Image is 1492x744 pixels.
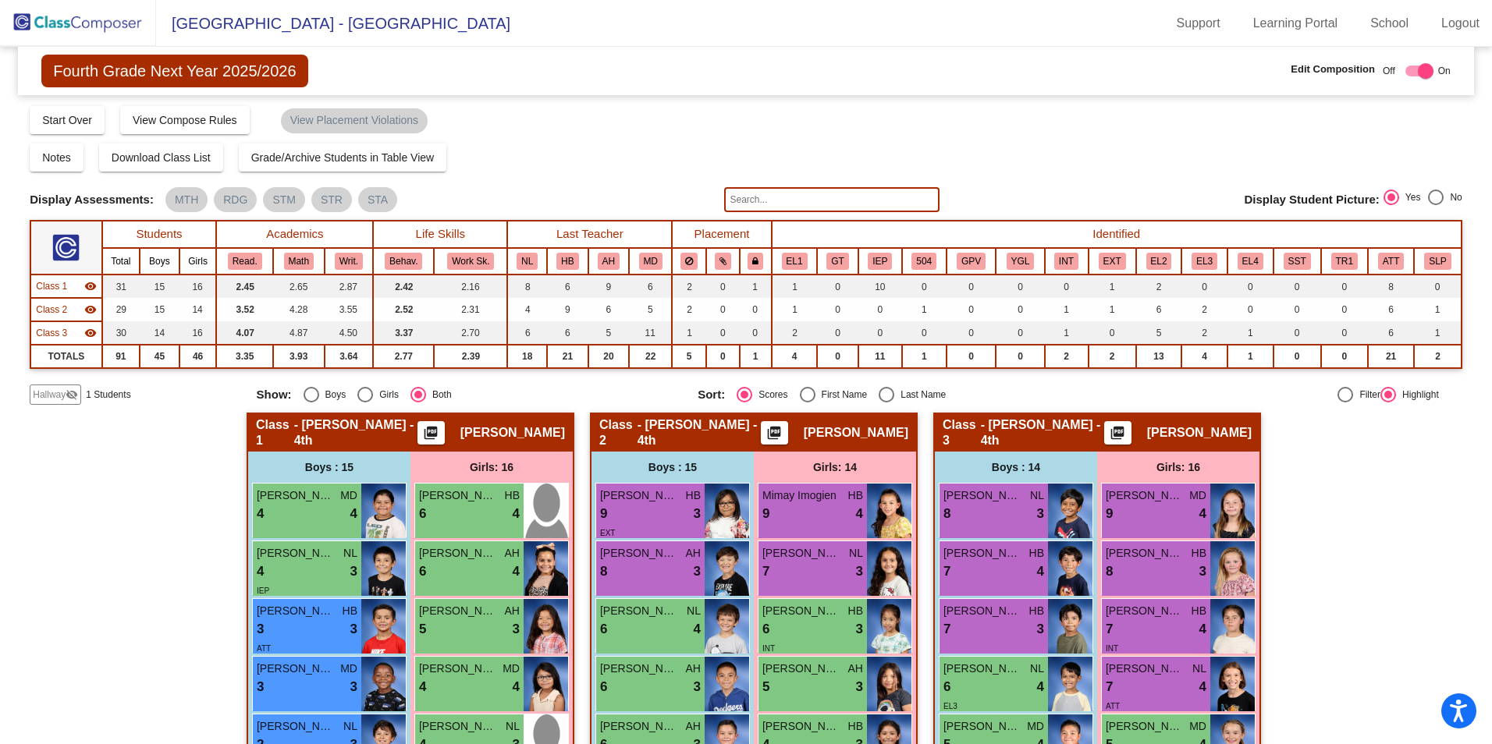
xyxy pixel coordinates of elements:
td: Mecca Slaughter-Lopez - Slaughter-Lopez - 4th [30,298,101,321]
td: 0 [1274,275,1321,298]
span: Display Assessments: [30,193,154,207]
td: 0 [947,275,996,298]
td: 2 [1045,345,1089,368]
button: MD [639,253,663,270]
span: 4 [257,562,264,582]
button: SST [1284,253,1311,270]
span: 4 [856,504,863,524]
th: Mary Drylie [629,248,672,275]
span: 7 [943,562,950,582]
span: Sort: [698,388,725,402]
button: GT [826,253,848,270]
span: - [PERSON_NAME] - 4th [294,417,417,448]
span: Class 1 [256,417,294,448]
button: Grade/Archive Students in Table View [239,143,447,172]
td: 2 [672,298,706,321]
td: 4.07 [216,321,273,345]
td: 4 [772,345,818,368]
td: 6 [547,321,588,345]
button: Start Over [30,106,105,134]
td: 1 [772,298,818,321]
span: [PERSON_NAME] [762,545,840,562]
td: 0 [1274,321,1321,345]
mat-radio-group: Select an option [257,387,687,402]
span: [PERSON_NAME] [1147,425,1252,441]
td: 0 [996,275,1044,298]
td: 2 [1414,345,1462,368]
div: Girls [373,388,399,402]
span: 3 [856,562,863,582]
td: 2.39 [434,345,507,368]
div: Last Name [894,388,946,402]
div: Girls: 14 [754,452,916,483]
td: 1 [1045,321,1089,345]
button: INT [1054,253,1078,270]
span: 8 [943,504,950,524]
span: [GEOGRAPHIC_DATA] - [GEOGRAPHIC_DATA] [156,11,510,36]
button: Behav. [385,253,422,270]
td: 0 [858,298,902,321]
th: Total [102,248,140,275]
div: Both [426,388,452,402]
td: 30 [102,321,140,345]
th: Life Skills [373,221,507,248]
mat-radio-group: Select an option [1384,190,1462,210]
span: NL [343,545,357,562]
th: Student Study Team [1274,248,1321,275]
div: Scores [752,388,787,402]
span: 6 [419,504,426,524]
th: English Language Learner 1 [772,248,818,275]
td: 2.87 [325,275,374,298]
td: 5 [629,298,672,321]
td: 13 [1136,345,1182,368]
span: Class 2 [599,417,638,448]
td: 1 [1227,345,1274,368]
span: Class 2 [36,303,67,317]
td: 0 [817,321,858,345]
button: GPV [957,253,986,270]
span: 7 [762,562,769,582]
span: HB [848,487,863,504]
a: Logout [1429,11,1492,36]
td: 0 [1321,275,1368,298]
mat-chip: View Placement Violations [281,108,428,133]
td: 14 [179,298,217,321]
span: Start Over [42,114,92,126]
td: 6 [1368,321,1414,345]
td: 0 [706,345,739,368]
td: 0 [1321,345,1368,368]
td: 0 [740,321,772,345]
td: 0 [947,321,996,345]
button: EL3 [1192,253,1217,270]
td: 0 [1045,275,1089,298]
span: 9 [1106,504,1113,524]
span: NL [1030,487,1044,504]
td: 11 [629,321,672,345]
span: EXT [600,529,615,537]
th: Chronic Absenteeism [1368,248,1414,275]
td: 4.87 [273,321,325,345]
button: Download Class List [99,143,223,172]
span: 9 [762,504,769,524]
td: 45 [140,345,179,368]
span: MD [340,487,357,504]
th: Young for Grade Level [996,248,1044,275]
td: 8 [507,275,547,298]
td: 1 [1089,298,1136,321]
span: [PERSON_NAME] [460,425,565,441]
td: 6 [547,275,588,298]
td: 0 [1414,275,1462,298]
td: 2.70 [434,321,507,345]
td: 18 [507,345,547,368]
span: [PERSON_NAME] [419,545,497,562]
span: 6 [419,562,426,582]
th: Placement [672,221,771,248]
mat-icon: visibility_off [66,388,78,401]
span: 4 [1199,504,1206,524]
th: Girls [179,248,217,275]
span: 4 [1037,562,1044,582]
td: 1 [672,321,706,345]
td: 9 [547,298,588,321]
td: 0 [1321,298,1368,321]
span: [PERSON_NAME] [PERSON_NAME] [257,487,335,504]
